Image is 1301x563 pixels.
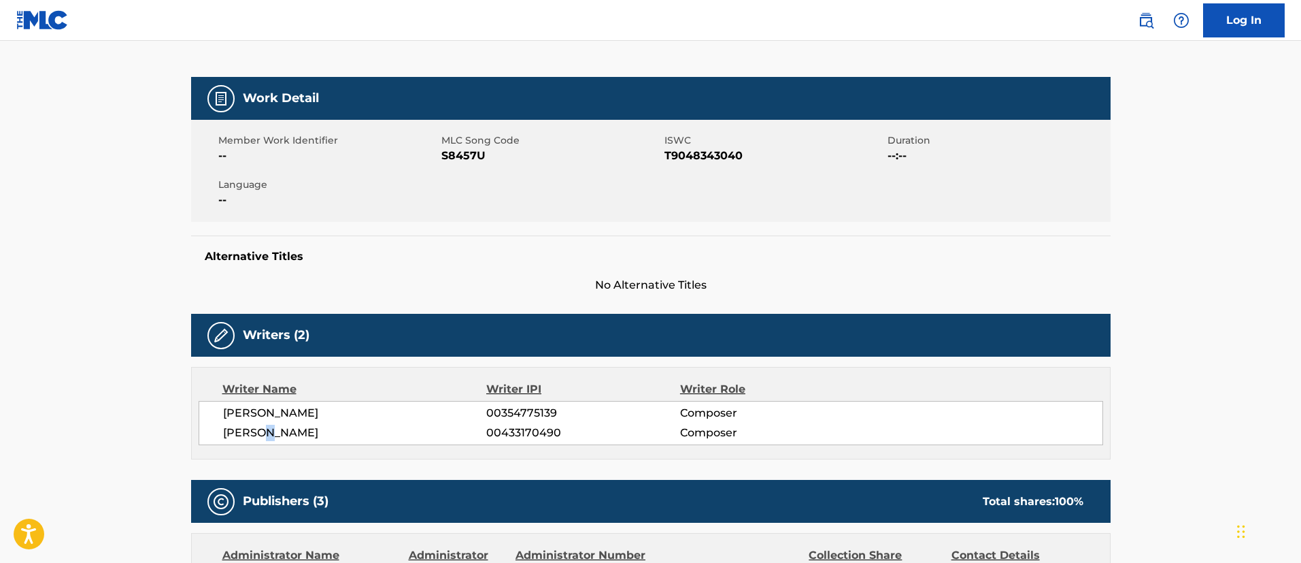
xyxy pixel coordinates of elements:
[1132,7,1160,34] a: Public Search
[243,327,309,343] h5: Writers (2)
[205,250,1097,263] h5: Alternative Titles
[486,381,680,398] div: Writer IPI
[243,494,328,509] h5: Publishers (3)
[680,425,856,441] span: Composer
[1138,12,1154,29] img: search
[1203,3,1285,37] a: Log In
[218,192,438,208] span: --
[1168,7,1195,34] div: Help
[486,405,679,421] span: 00354775139
[1173,12,1189,29] img: help
[218,178,438,192] span: Language
[1237,511,1245,552] div: Drag
[218,133,438,148] span: Member Work Identifier
[213,327,229,344] img: Writers
[223,405,487,421] span: [PERSON_NAME]
[1233,498,1301,563] iframe: Chat Widget
[888,133,1107,148] span: Duration
[441,148,661,164] span: S8457U
[888,148,1107,164] span: --:--
[983,494,1083,510] div: Total shares:
[680,405,856,421] span: Composer
[441,133,661,148] span: MLC Song Code
[223,425,487,441] span: [PERSON_NAME]
[213,91,229,107] img: Work Detail
[664,133,884,148] span: ISWC
[664,148,884,164] span: T9048343040
[486,425,679,441] span: 00433170490
[213,494,229,510] img: Publishers
[218,148,438,164] span: --
[1055,495,1083,508] span: 100 %
[191,277,1111,293] span: No Alternative Titles
[222,381,487,398] div: Writer Name
[680,381,856,398] div: Writer Role
[16,10,69,30] img: MLC Logo
[243,91,319,106] h5: Work Detail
